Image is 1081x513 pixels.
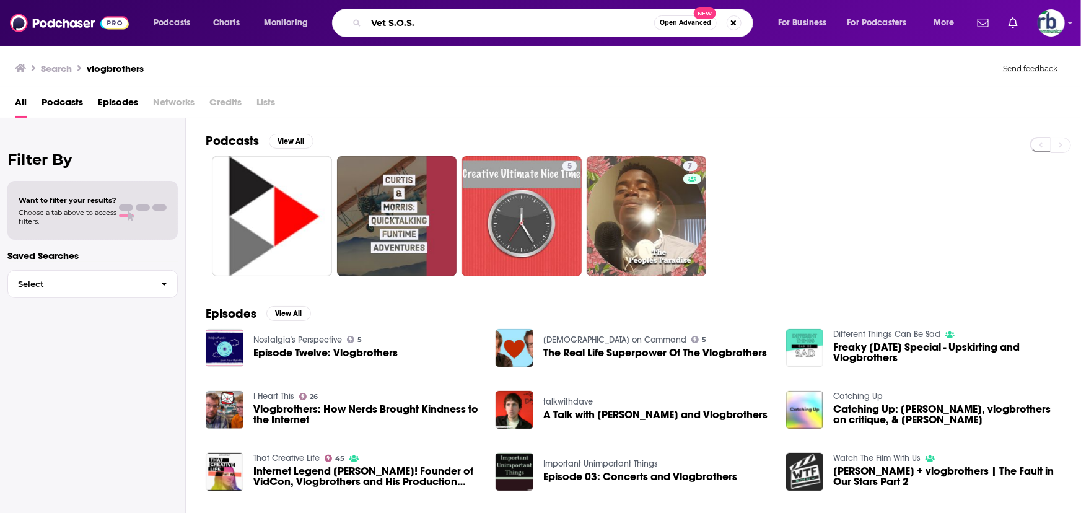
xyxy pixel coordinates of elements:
h3: vlogbrothers [87,63,144,74]
span: 7 [688,160,693,173]
a: Charisma on Command [543,335,686,345]
span: New [694,7,716,19]
button: View All [266,306,311,321]
img: John Green + vlogbrothers | The Fault in Our Stars Part 2 [786,453,824,491]
span: 26 [310,394,318,400]
img: Episode 03: Concerts and Vlogbrothers [496,453,533,491]
a: talkwithdave [543,397,593,407]
button: Show profile menu [1038,9,1065,37]
span: Charts [213,14,240,32]
span: Freaky [DATE] Special - Upskirting and Vlogbrothers [833,342,1061,363]
a: 5 [562,161,577,171]
a: Important Unimportant Things [543,458,658,469]
button: open menu [925,13,970,33]
span: Open Advanced [660,20,711,26]
span: Podcasts [154,14,190,32]
span: Internet Legend [PERSON_NAME]! Founder of VidCon, Vlogbrothers and His Production Company Complexly [253,466,481,487]
button: open menu [839,13,925,33]
span: A Talk with [PERSON_NAME] and Vlogbrothers [543,410,768,420]
span: For Business [778,14,827,32]
span: Choose a tab above to access filters. [19,208,116,226]
a: That Creative Life [253,453,320,463]
a: Charts [205,13,247,33]
a: Nostalgia's Perspective [253,335,342,345]
a: 5 [462,156,582,276]
span: Monitoring [264,14,308,32]
a: Freaky Friday Special - Upskirting and Vlogbrothers [833,342,1061,363]
p: Saved Searches [7,250,178,261]
img: Podchaser - Follow, Share and Rate Podcasts [10,11,129,35]
button: View All [269,134,313,149]
a: EpisodesView All [206,306,311,322]
h3: Search [41,63,72,74]
img: Internet Legend Hank Green! Founder of VidCon, Vlogbrothers and His Production Company Complexly [206,453,243,491]
span: Credits [209,92,242,118]
a: A Talk with Dave and Vlogbrothers [543,410,768,420]
span: Logged in as johannarb [1038,9,1065,37]
a: 5 [691,336,707,343]
h2: Filter By [7,151,178,169]
a: The Real Life Superpower Of The Vlogbrothers [496,329,533,367]
a: Episode Twelve: Vlogbrothers [253,348,398,358]
img: Catching Up: Mulan, vlogbrothers on critique, & Taylor Swift [786,391,824,429]
img: Vlogbrothers: How Nerds Brought Kindness to the Internet [206,391,243,429]
a: Show notifications dropdown [973,12,994,33]
a: Podcasts [42,92,83,118]
a: Watch The Film With Us [833,453,921,463]
div: Search podcasts, credits, & more... [344,9,765,37]
img: Freaky Friday Special - Upskirting and Vlogbrothers [786,329,824,367]
span: 5 [357,337,362,343]
span: Networks [153,92,195,118]
span: Want to filter your results? [19,196,116,204]
a: Episode 03: Concerts and Vlogbrothers [543,471,737,482]
span: More [934,14,955,32]
span: 45 [335,456,344,462]
button: open menu [255,13,324,33]
a: Different Things Can Be Sad [833,329,940,340]
button: Select [7,270,178,298]
img: A Talk with Dave and Vlogbrothers [496,391,533,429]
img: Episode Twelve: Vlogbrothers [206,329,243,367]
span: 5 [567,160,572,173]
h2: Podcasts [206,133,259,149]
a: Catching Up [833,391,883,401]
a: 45 [325,455,345,462]
a: The Real Life Superpower Of The Vlogbrothers [543,348,767,358]
button: open menu [145,13,206,33]
a: Internet Legend Hank Green! Founder of VidCon, Vlogbrothers and His Production Company Complexly [253,466,481,487]
span: Catching Up: [PERSON_NAME], vlogbrothers on critique, & [PERSON_NAME] [833,404,1061,425]
a: 7 [587,156,707,276]
a: All [15,92,27,118]
button: open menu [769,13,842,33]
a: Episodes [98,92,138,118]
a: 26 [299,393,318,400]
a: I Heart This [253,391,294,401]
a: Show notifications dropdown [1004,12,1023,33]
a: Vlogbrothers: How Nerds Brought Kindness to the Internet [253,404,481,425]
span: Lists [256,92,275,118]
span: For Podcasters [847,14,907,32]
span: Select [8,280,151,288]
a: 5 [347,336,362,343]
span: [PERSON_NAME] + vlogbrothers | The Fault in Our Stars Part 2 [833,466,1061,487]
a: PodcastsView All [206,133,313,149]
button: Send feedback [999,63,1061,74]
input: Search podcasts, credits, & more... [366,13,654,33]
a: John Green + vlogbrothers | The Fault in Our Stars Part 2 [833,466,1061,487]
span: 5 [702,337,707,343]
